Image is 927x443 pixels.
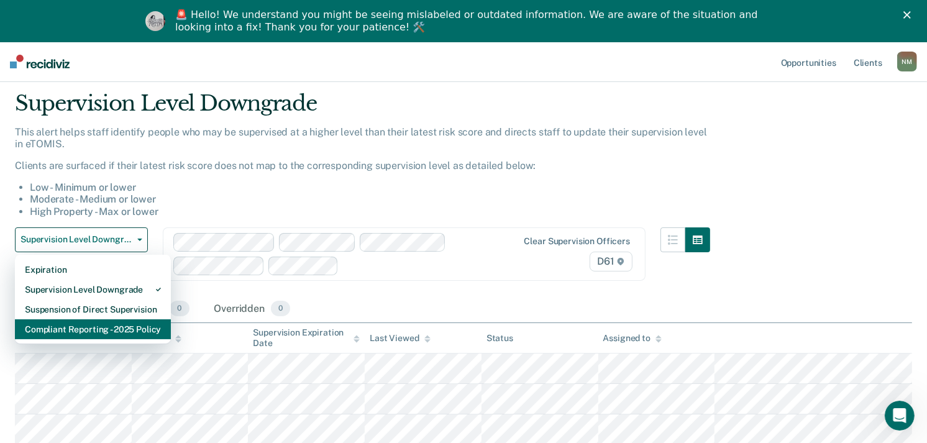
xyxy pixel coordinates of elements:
[253,327,360,349] div: Supervision Expiration Date
[903,11,916,19] div: Close
[25,260,161,280] div: Expiration
[21,234,132,245] span: Supervision Level Downgrade
[175,9,762,34] div: 🚨 Hello! We understand you might be seeing mislabeled or outdated information. We are aware of th...
[271,301,290,317] span: 0
[603,333,662,344] div: Assigned to
[370,333,430,344] div: Last Viewed
[15,91,710,126] div: Supervision Level Downgrade
[897,52,917,71] div: N M
[145,11,165,31] img: Profile image for Kim
[212,296,293,323] div: Overridden0
[30,181,710,193] li: Low - Minimum or lower
[779,42,839,81] a: Opportunities
[30,193,710,205] li: Moderate - Medium or lower
[10,55,70,68] img: Recidiviz
[524,236,630,247] div: Clear supervision officers
[851,42,885,81] a: Clients
[15,126,710,150] p: This alert helps staff identify people who may be supervised at a higher level than their latest ...
[885,401,915,431] iframe: Intercom live chat
[15,160,710,171] p: Clients are surfaced if their latest risk score does not map to the corresponding supervision lev...
[25,319,161,339] div: Compliant Reporting - 2025 Policy
[30,206,710,217] li: High Property - Max or lower
[590,252,632,272] span: D61
[170,301,189,317] span: 0
[15,227,148,252] button: Supervision Level Downgrade
[486,333,513,344] div: Status
[897,52,917,71] button: NM
[25,299,161,319] div: Suspension of Direct Supervision
[25,280,161,299] div: Supervision Level Downgrade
